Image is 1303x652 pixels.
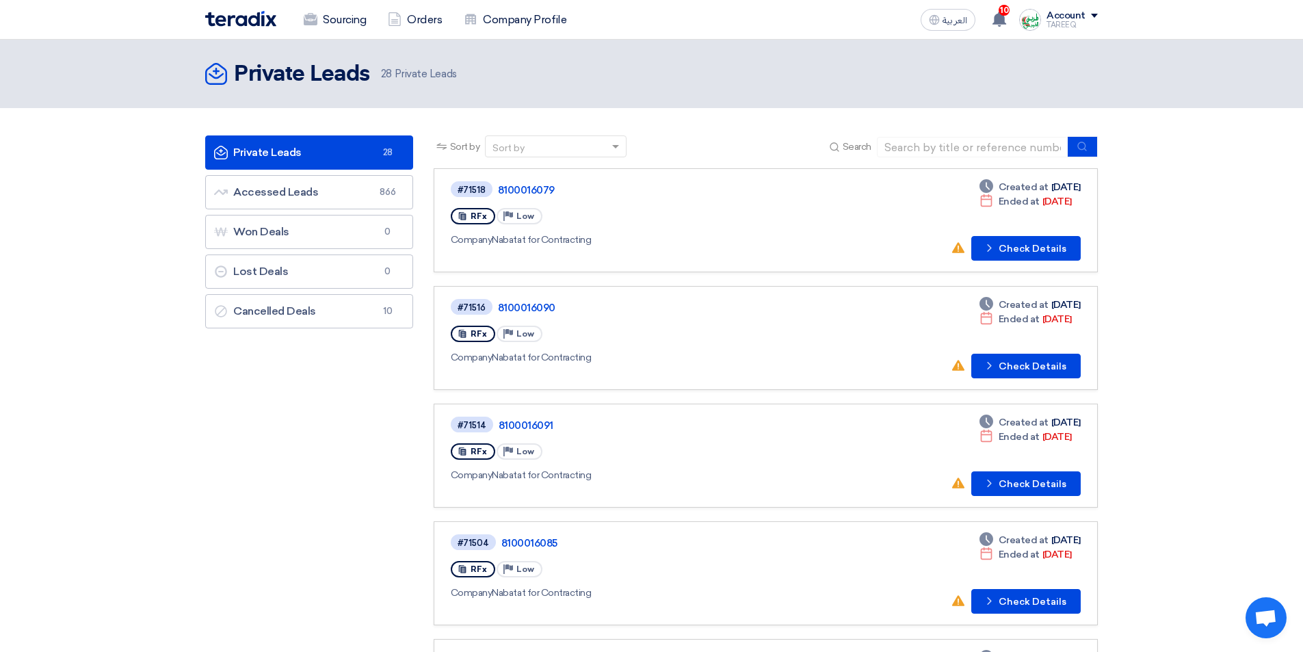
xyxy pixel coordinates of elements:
span: Ended at [999,547,1040,562]
span: 0 [380,225,396,239]
span: Company [451,587,492,599]
div: Nabatat for Contracting [451,586,846,600]
span: Low [516,211,534,221]
button: Check Details [971,236,1081,261]
input: Search by title or reference number [877,137,1068,157]
span: Company [451,234,492,246]
span: Search [843,140,871,154]
a: 8100016085 [501,537,843,549]
span: Ended at [999,312,1040,326]
div: [DATE] [979,415,1081,430]
img: Teradix logo [205,11,276,27]
div: [DATE] [979,312,1072,326]
span: RFx [471,329,487,339]
span: Company [451,469,492,481]
span: العربية [943,16,967,25]
a: Won Deals0 [205,215,413,249]
a: Company Profile [453,5,577,35]
div: #71516 [458,303,486,312]
h2: Private Leads [234,61,370,88]
span: 10 [380,304,396,318]
div: [DATE] [979,194,1072,209]
a: 8100016090 [498,302,840,314]
div: [DATE] [979,430,1072,444]
span: RFx [471,447,487,456]
span: Low [516,564,534,574]
a: 8100016079 [498,184,840,196]
div: Nabatat for Contracting [451,468,843,482]
span: Ended at [999,430,1040,444]
div: Nabatat for Contracting [451,233,843,247]
div: [DATE] [979,547,1072,562]
button: Check Details [971,471,1081,496]
div: [DATE] [979,533,1081,547]
span: RFx [471,564,487,574]
span: Low [516,329,534,339]
span: Created at [999,180,1049,194]
span: Ended at [999,194,1040,209]
span: Created at [999,533,1049,547]
img: Screenshot___1727703618088.png [1019,9,1041,31]
span: 866 [380,185,396,199]
span: Created at [999,415,1049,430]
a: 8100016091 [499,419,841,432]
span: Sort by [450,140,480,154]
button: العربية [921,9,975,31]
a: Orders [377,5,453,35]
span: Low [516,447,534,456]
div: [DATE] [979,180,1081,194]
div: Account [1047,10,1085,22]
span: 28 [380,146,396,159]
span: RFx [471,211,487,221]
div: Nabatat for Contracting [451,350,843,365]
a: Sourcing [293,5,377,35]
div: Open chat [1246,597,1287,638]
div: [DATE] [979,298,1081,312]
div: #71514 [458,421,486,430]
a: Private Leads28 [205,135,413,170]
span: 28 [381,68,392,80]
span: Private Leads [381,66,457,82]
span: Created at [999,298,1049,312]
span: 0 [380,265,396,278]
div: TAREEQ [1047,21,1098,29]
a: Cancelled Deals10 [205,294,413,328]
span: Company [451,352,492,363]
a: Lost Deals0 [205,255,413,289]
div: #71518 [458,185,486,194]
button: Check Details [971,354,1081,378]
button: Check Details [971,589,1081,614]
div: Sort by [492,141,525,155]
a: Accessed Leads866 [205,175,413,209]
div: #71504 [458,538,489,547]
span: 10 [999,5,1010,16]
